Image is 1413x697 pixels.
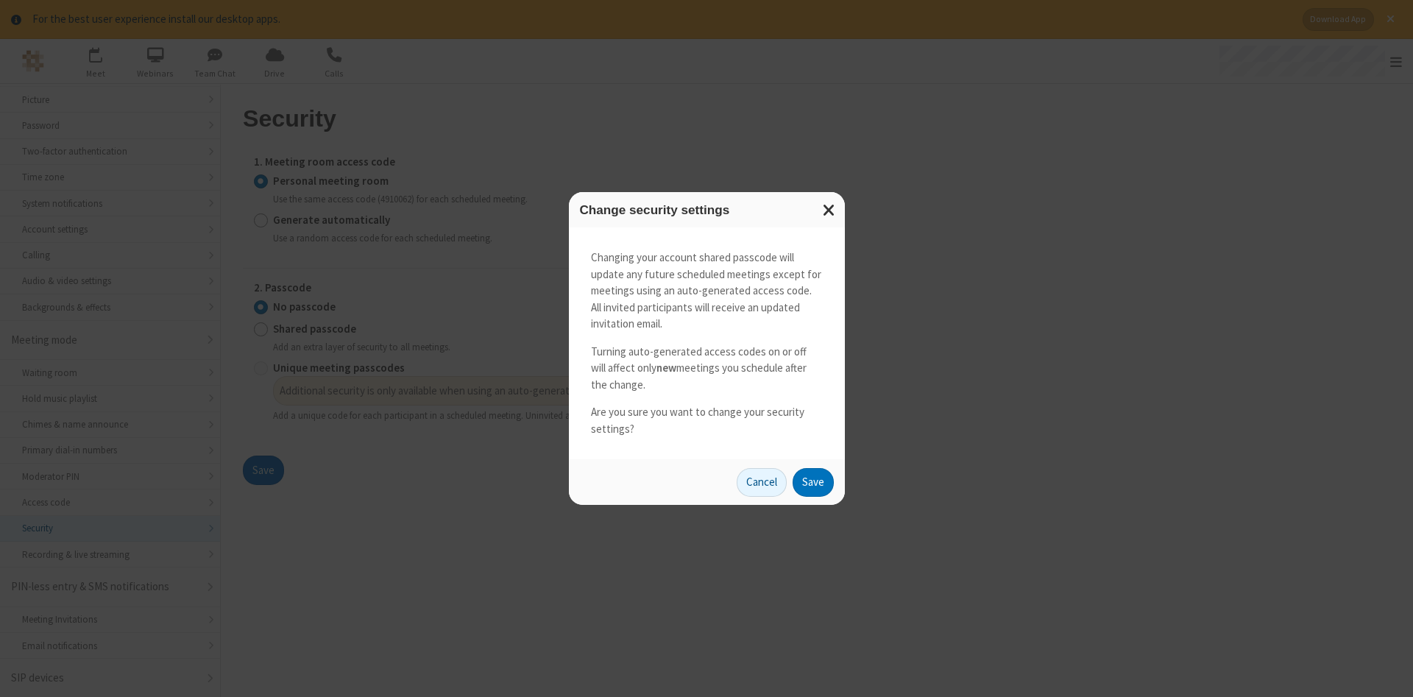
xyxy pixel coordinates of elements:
[814,192,845,228] button: Close modal
[737,468,787,498] button: Cancel
[591,344,823,394] p: Turning auto-generated access codes on or off will affect only meetings you schedule after the ch...
[793,468,834,498] button: Save
[580,203,834,217] h3: Change security settings
[591,250,823,333] p: Changing your account shared passcode will update any future scheduled meetings except for meetin...
[591,404,823,437] p: Are you sure you want to change your security settings?
[656,361,676,375] strong: new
